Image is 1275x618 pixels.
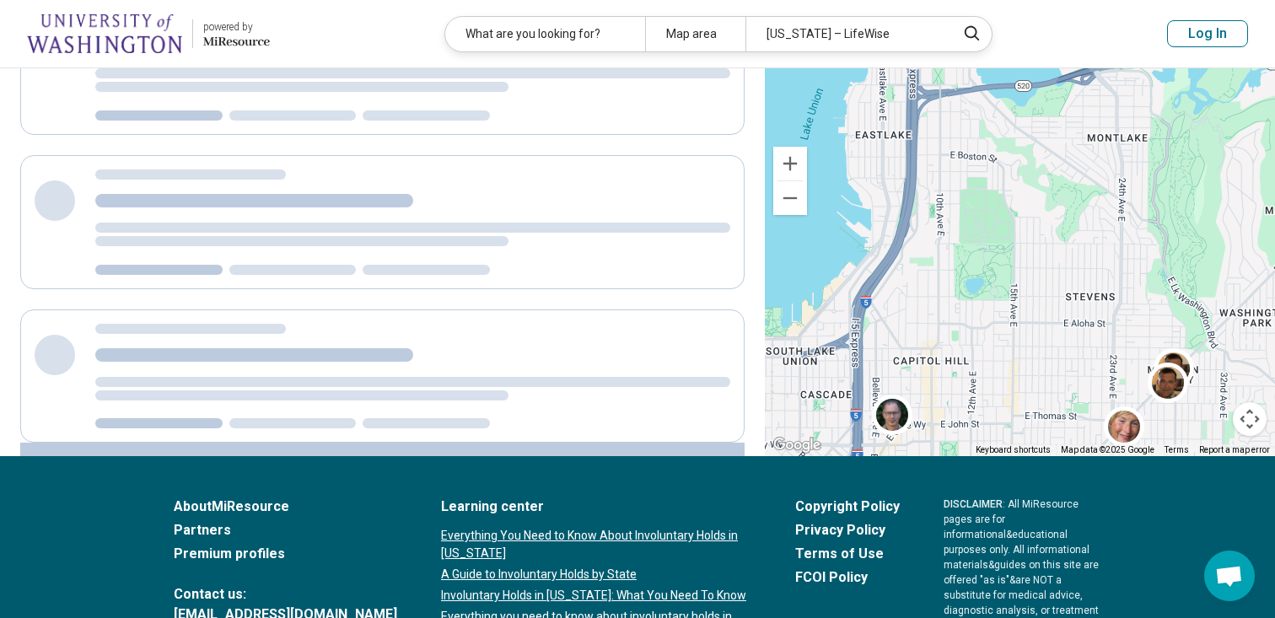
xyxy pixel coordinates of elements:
a: FCOI Policy [795,567,900,588]
a: Terms (opens in new tab) [1165,445,1189,454]
img: University of Washington [27,13,182,54]
a: A Guide to Involuntary Holds by State [441,566,751,583]
button: Zoom in [773,147,807,180]
button: Zoom out [773,181,807,215]
a: Open this area in Google Maps (opens a new window) [769,434,825,456]
a: Report a map error [1199,445,1270,454]
a: Open chat [1204,551,1255,601]
span: Map data ©2025 Google [1061,445,1154,454]
button: Log In [1167,20,1248,47]
div: What are you looking for? [445,17,645,51]
a: University of Washingtonpowered by [27,13,270,54]
span: Contact us: [174,584,397,605]
div: Map area [645,17,745,51]
a: AboutMiResource [174,497,397,517]
a: Partners [174,520,397,540]
a: Terms of Use [795,544,900,564]
a: Involuntary Holds in [US_STATE]: What You Need To Know [441,587,751,605]
div: [US_STATE] – LifeWise [745,17,945,51]
a: Learning center [441,497,751,517]
button: Map camera controls [1233,402,1267,436]
div: powered by [203,19,270,35]
a: Privacy Policy [795,520,900,540]
a: Everything You Need to Know About Involuntary Holds in [US_STATE] [441,527,751,562]
span: DISCLAIMER [944,498,1003,510]
a: Premium profiles [174,544,397,564]
a: Copyright Policy [795,497,900,517]
button: Keyboard shortcuts [976,444,1051,456]
img: Google [769,434,825,456]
